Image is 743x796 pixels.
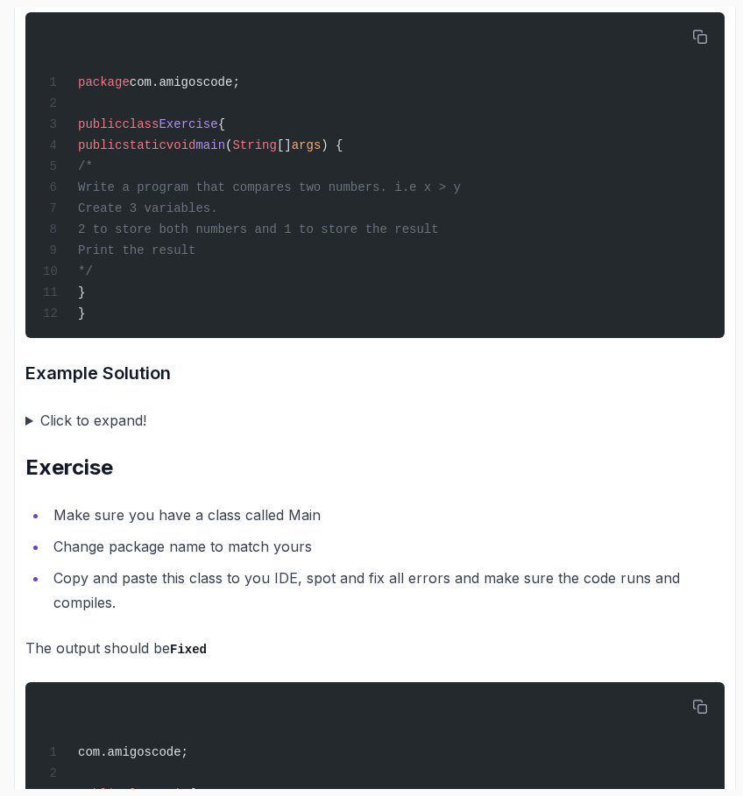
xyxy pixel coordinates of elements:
[78,138,122,152] span: public
[170,643,207,657] code: Fixed
[321,138,343,152] span: ) {
[292,138,322,152] span: args
[130,75,240,89] span: com.amigoscode;
[48,534,725,559] li: Change package name to match yours
[78,222,439,236] span: 2 to store both numbers and 1 to store the result
[78,180,461,194] span: Write a program that compares two numbers. i.e x > y
[195,138,225,152] span: main
[232,138,276,152] span: String
[78,201,218,215] span: Create 3 variables.
[25,454,725,482] h2: Exercise
[25,408,725,433] summary: Click to expand!
[78,117,122,131] span: public
[78,306,85,321] span: }
[78,745,188,759] span: com.amigoscode;
[166,138,196,152] span: void
[225,138,232,152] span: (
[218,117,225,131] span: {
[25,636,725,661] p: The output should be
[78,285,85,299] span: }
[48,566,725,615] li: Copy and paste this class to you IDE, spot and fix all errors and make sure the code runs and com...
[48,503,725,527] li: Make sure you have a class called Main
[122,138,166,152] span: static
[78,243,195,257] span: Print the result
[78,75,130,89] span: package
[277,138,292,152] span: []
[25,359,725,387] h3: Example Solution
[159,117,217,131] span: Exercise
[122,117,159,131] span: class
